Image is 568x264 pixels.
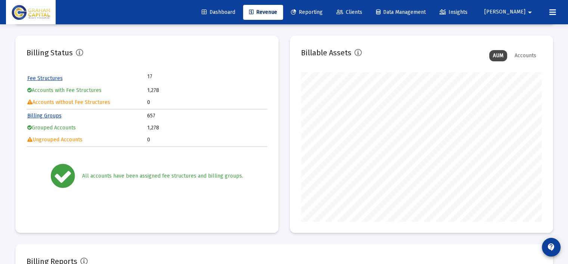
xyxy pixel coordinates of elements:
span: Revenue [249,9,277,15]
div: Accounts [511,50,540,61]
td: Accounts without Fee Structures [27,97,147,108]
a: Clients [330,5,368,20]
td: 17 [147,73,207,80]
td: 657 [147,110,267,122]
span: Clients [336,9,362,15]
mat-icon: contact_support [547,243,556,252]
span: Dashboard [202,9,235,15]
div: AUM [489,50,507,61]
a: Data Management [370,5,432,20]
span: [PERSON_NAME] [484,9,525,15]
td: Grouped Accounts [27,122,147,133]
div: All accounts have been assigned fee structures and billing groups. [82,172,243,180]
td: 1,278 [147,85,267,96]
a: Reporting [285,5,329,20]
span: Insights [440,9,468,15]
mat-icon: arrow_drop_down [525,5,534,20]
a: Billing Groups [27,113,62,119]
img: Dashboard [12,5,50,20]
td: 0 [147,97,267,108]
a: Revenue [243,5,283,20]
td: 0 [147,134,267,145]
a: Fee Structures [27,75,63,82]
span: Data Management [376,9,426,15]
h2: Billing Status [27,47,73,59]
button: [PERSON_NAME] [475,4,543,19]
a: Insights [434,5,474,20]
h2: Billable Assets [301,47,351,59]
a: Dashboard [196,5,241,20]
td: Accounts with Fee Structures [27,85,147,96]
span: Reporting [291,9,323,15]
td: Ungrouped Accounts [27,134,147,145]
td: 1,278 [147,122,267,133]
